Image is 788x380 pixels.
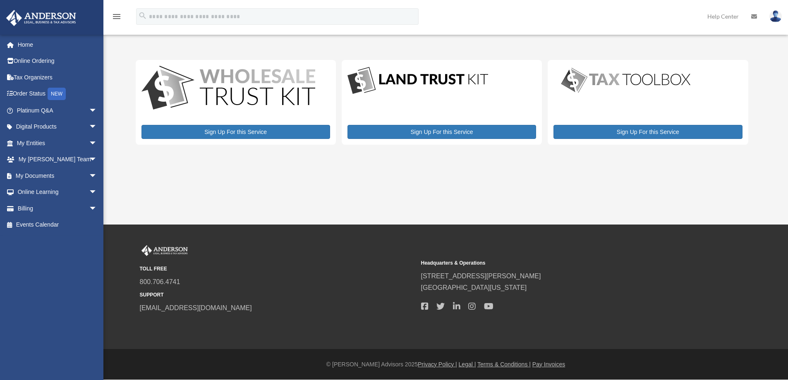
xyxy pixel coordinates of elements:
a: Sign Up For this Service [347,125,536,139]
img: Anderson Advisors Platinum Portal [140,245,189,256]
a: Terms & Conditions | [477,361,531,368]
a: Online Learningarrow_drop_down [6,184,110,201]
span: arrow_drop_down [89,200,105,217]
a: Tax Organizers [6,69,110,86]
a: Sign Up For this Service [141,125,330,139]
a: Legal | [459,361,476,368]
i: menu [112,12,122,22]
img: WS-Trust-Kit-lgo-1.jpg [141,66,315,112]
div: © [PERSON_NAME] Advisors 2025 [103,359,788,370]
a: [EMAIL_ADDRESS][DOMAIN_NAME] [140,304,252,311]
a: 800.706.4741 [140,278,180,285]
a: Sign Up For this Service [553,125,742,139]
a: Online Ordering [6,53,110,69]
a: Billingarrow_drop_down [6,200,110,217]
span: arrow_drop_down [89,102,105,119]
a: [GEOGRAPHIC_DATA][US_STATE] [421,284,527,291]
a: menu [112,14,122,22]
img: User Pic [769,10,782,22]
small: Headquarters & Operations [421,259,697,268]
i: search [138,11,147,20]
a: My Documentsarrow_drop_down [6,167,110,184]
a: Home [6,36,110,53]
a: Platinum Q&Aarrow_drop_down [6,102,110,119]
a: My [PERSON_NAME] Teamarrow_drop_down [6,151,110,168]
span: arrow_drop_down [89,184,105,201]
a: Pay Invoices [532,361,565,368]
img: LandTrust_lgo-1.jpg [347,66,488,96]
a: Digital Productsarrow_drop_down [6,119,105,135]
small: SUPPORT [140,291,415,299]
a: My Entitiesarrow_drop_down [6,135,110,151]
span: arrow_drop_down [89,151,105,168]
small: TOLL FREE [140,265,415,273]
a: Events Calendar [6,217,110,233]
span: arrow_drop_down [89,135,105,152]
a: [STREET_ADDRESS][PERSON_NAME] [421,272,541,280]
span: arrow_drop_down [89,167,105,184]
a: Privacy Policy | [418,361,457,368]
img: Anderson Advisors Platinum Portal [4,10,79,26]
div: NEW [48,88,66,100]
img: taxtoolbox_new-1.webp [553,66,698,95]
span: arrow_drop_down [89,119,105,136]
a: Order StatusNEW [6,86,110,103]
